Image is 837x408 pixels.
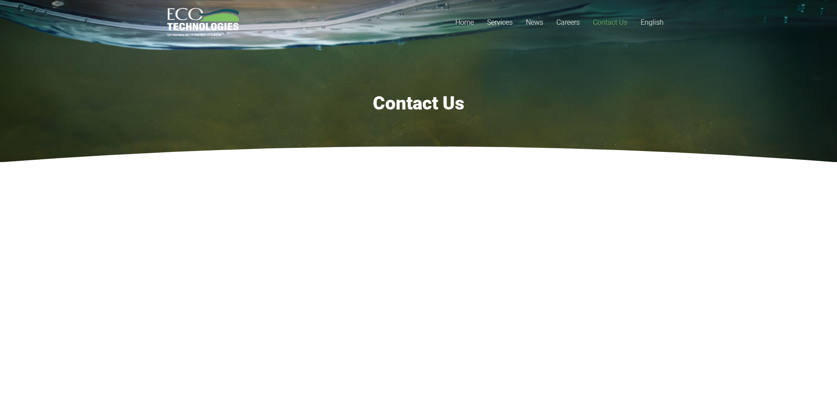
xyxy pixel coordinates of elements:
span: Services [487,18,513,26]
span: Careers [556,18,580,26]
span: English [641,18,664,26]
h1: Contact Us [167,92,670,114]
a: logo_EcoTech_ASDR_RGB [167,8,239,37]
span: News [526,18,543,26]
span: Home [455,18,474,26]
span: Contact Us [593,18,627,26]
